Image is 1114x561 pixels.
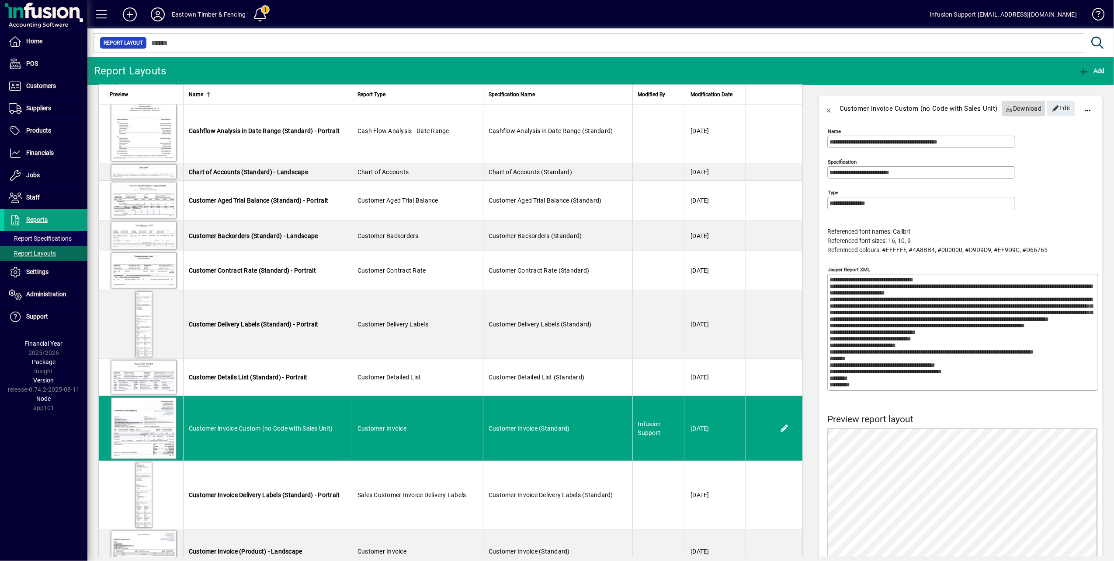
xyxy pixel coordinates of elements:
[189,197,328,204] span: Customer Aged Trial Balance (Standard) - Portrait
[819,98,840,119] button: Back
[26,105,51,112] span: Suppliers
[26,127,51,134] span: Products
[1076,63,1107,79] button: Add
[189,321,319,328] span: Customer Delivery Labels (Standard) - Portrait
[777,421,791,435] button: Edit
[638,90,666,99] span: Modified By
[189,168,308,175] span: Chart of Accounts (Standard) - Landscape
[828,266,870,273] mat-label: Jasper Report XML
[685,98,746,163] td: [DATE]
[4,231,87,246] a: Report Specifications
[489,90,627,99] div: Specification Name
[26,313,48,320] span: Support
[489,548,570,555] span: Customer Invoice (Standard)
[189,425,333,432] span: Customer invoice Custom (no Code with Sales Unit)
[1052,101,1071,116] span: Edit
[189,127,340,134] span: Cashflow Analysis in Date Range (Standard) - Portrait
[26,149,54,156] span: Financials
[4,261,87,283] a: Settings
[4,31,87,53] a: Home
[685,396,746,461] td: [DATE]
[489,232,582,239] span: Customer Backorders (Standard)
[26,172,40,179] span: Jobs
[685,461,746,529] td: [DATE]
[1077,98,1098,119] button: More options
[110,90,128,99] span: Preview
[685,251,746,290] td: [DATE]
[489,491,613,498] span: Customer Invoice Delivery Labels (Standard)
[4,246,87,261] a: Report Layouts
[9,235,72,242] span: Report Specifications
[357,548,406,555] span: Customer Invoice
[189,232,318,239] span: Customer Backorders (Standard) - Landscape
[4,187,87,209] a: Staff
[94,64,167,78] div: Report Layouts
[189,491,340,498] span: Customer Invoice Delivery Labels (Standard) - Portrait
[1006,102,1042,116] span: Download
[1002,101,1045,116] a: Download
[34,377,54,384] span: Version
[1047,101,1075,116] button: Edit
[357,168,409,175] span: Chart of Accounts
[189,374,308,381] span: Customer Details List (Standard) - Portrait
[357,425,406,432] span: Customer Invoice
[489,197,602,204] span: Customer Aged Trial Balance (Standard)
[357,232,419,239] span: Customer Backorders
[489,374,584,381] span: Customer Detailed List (Standard)
[691,90,740,99] div: Modification Date
[357,90,385,99] span: Report Type
[489,321,592,328] span: Customer Delivery Labels (Standard)
[26,268,49,275] span: Settings
[840,102,997,116] div: Customer invoice Custom (no Code with Sales Unit)
[828,159,857,165] mat-label: Specification
[189,548,302,555] span: Customer Invoice (Product) - Landscape
[357,197,438,204] span: Customer Aged Trial Balance
[357,90,478,99] div: Report Type
[144,7,172,22] button: Profile
[827,237,911,244] span: Referenced font sizes: 16, 10, 9
[26,38,42,45] span: Home
[32,358,56,365] span: Package
[489,127,613,134] span: Cashflow Analysis in Date Range (Standard)
[4,284,87,305] a: Administration
[489,425,570,432] span: Customer Invoice (Standard)
[357,127,449,134] span: Cash Flow Analysis - Date Range
[685,181,746,221] td: [DATE]
[25,340,63,347] span: Financial Year
[828,128,841,134] mat-label: Name
[189,90,203,99] span: Name
[4,53,87,75] a: POS
[489,267,589,274] span: Customer Contract Rate (Standard)
[827,228,910,235] span: Referenced font names: Calibri
[685,163,746,181] td: [DATE]
[357,491,466,498] span: Sales Customer Invoice Delivery Labels
[685,290,746,359] td: [DATE]
[357,321,428,328] span: Customer Delivery Labels
[37,395,51,402] span: Node
[489,168,572,175] span: Chart of Accounts (Standard)
[26,82,56,89] span: Customers
[489,90,535,99] span: Specification Name
[930,7,1077,21] div: Infusion Support [EMAIL_ADDRESS][DOMAIN_NAME]
[4,306,87,328] a: Support
[26,194,40,201] span: Staff
[827,246,1048,253] span: Referenced colours: #FFFFFF, #4A8BB4, #000000, #D9D9D9, #FF9D9C, #D66765
[4,165,87,186] a: Jobs
[1079,67,1105,74] span: Add
[26,60,38,67] span: POS
[116,7,144,22] button: Add
[26,216,48,223] span: Reports
[26,291,66,298] span: Administration
[357,267,426,274] span: Customer Contract Rate
[104,39,143,47] span: Report Layout
[9,250,56,257] span: Report Layouts
[4,98,87,119] a: Suppliers
[172,7,246,21] div: Eastown Timber & Fencing
[4,75,87,97] a: Customers
[1086,2,1103,30] a: Knowledge Base
[685,359,746,396] td: [DATE]
[4,142,87,164] a: Financials
[357,374,421,381] span: Customer Detailed List
[685,221,746,251] td: [DATE]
